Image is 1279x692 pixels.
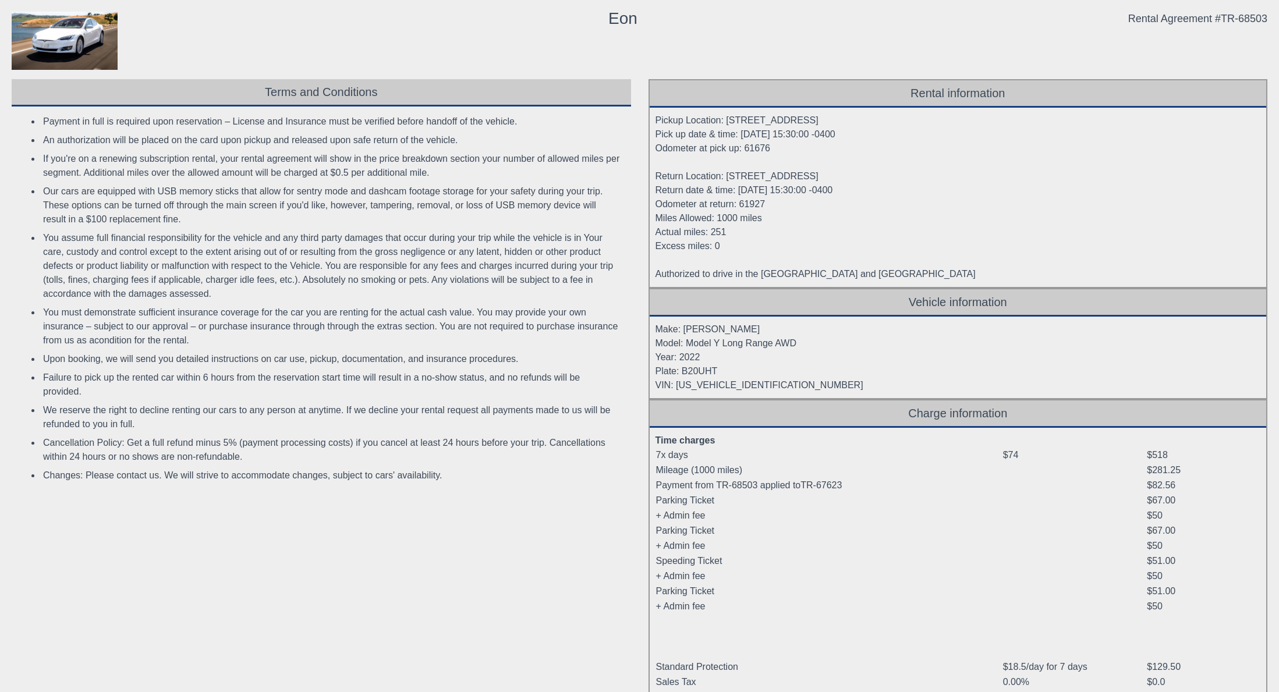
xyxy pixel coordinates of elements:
[650,80,1267,108] div: Rental information
[1146,659,1258,675] td: $129.50
[1146,448,1258,463] td: $518
[1146,493,1258,508] td: $67.00
[41,350,623,368] li: Upon booking, we will send you detailed instructions on car use, pickup, documentation, and insur...
[1146,553,1258,569] td: $51.00
[656,508,1002,523] td: + Admin fee
[1146,538,1258,553] td: $50
[41,401,623,434] li: We reserve the right to decline renting our cars to any person at anytime. If we decline your ren...
[1146,569,1258,584] td: $50
[41,466,623,485] li: Changes: Please contact us. We will strive to accommodate changes, subject to cars' availability.
[656,538,1002,553] td: + Admin fee
[656,675,1002,690] td: Sales Tax
[1002,675,1147,690] td: 0.00%
[1128,12,1267,26] div: Rental Agreement #TR-68503
[41,112,623,131] li: Payment in full is required upon reservation – License and Insurance must be verified before hand...
[656,434,1259,448] div: Time charges
[1146,584,1258,599] td: $51.00
[656,599,1002,614] td: + Admin fee
[650,289,1267,317] div: Vehicle information
[1002,448,1147,463] td: $74
[656,478,1002,493] td: Payment from TR-68503 applied toTR-67623
[656,448,1002,463] td: 7x days
[12,12,118,70] img: contract_model.jpg
[656,523,1002,538] td: Parking Ticket
[1146,523,1258,538] td: $67.00
[1146,508,1258,523] td: $50
[1146,675,1258,690] td: $0.0
[1002,659,1147,675] td: $18.5/day for 7 days
[41,229,623,303] li: You assume full financial responsibility for the vehicle and any third party damages that occur d...
[656,569,1002,584] td: + Admin fee
[650,317,1267,398] div: Make: [PERSON_NAME] Model: Model Y Long Range AWD Year: 2022 Plate: B20UHT VIN: [US_VEHICLE_IDENT...
[656,584,1002,599] td: Parking Ticket
[656,463,1002,478] td: Mileage (1000 miles)
[1146,478,1258,493] td: $82.56
[12,79,631,107] div: Terms and Conditions
[41,434,623,466] li: Cancellation Policy: Get a full refund minus 5% (payment processing costs) if you cancel at least...
[1146,599,1258,614] td: $50
[1146,463,1258,478] td: $281.25
[41,131,623,150] li: An authorization will be placed on the card upon pickup and released upon safe return of the vehi...
[41,182,623,229] li: Our cars are equipped with USB memory sticks that allow for sentry mode and dashcam footage stora...
[41,368,623,401] li: Failure to pick up the rented car within 6 hours from the reservation start time will result in a...
[656,493,1002,508] td: Parking Ticket
[41,303,623,350] li: You must demonstrate sufficient insurance coverage for the car you are renting for the actual cas...
[656,553,1002,569] td: Speeding Ticket
[650,108,1267,287] div: Pickup Location: [STREET_ADDRESS] Pick up date & time: [DATE] 15:30:00 -0400 Odometer at pick up:...
[41,150,623,182] li: If you're on a renewing subscription rental, your rental agreement will show in the price breakdo...
[608,12,637,26] div: Eon
[650,400,1267,428] div: Charge information
[656,659,1002,675] td: Standard Protection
